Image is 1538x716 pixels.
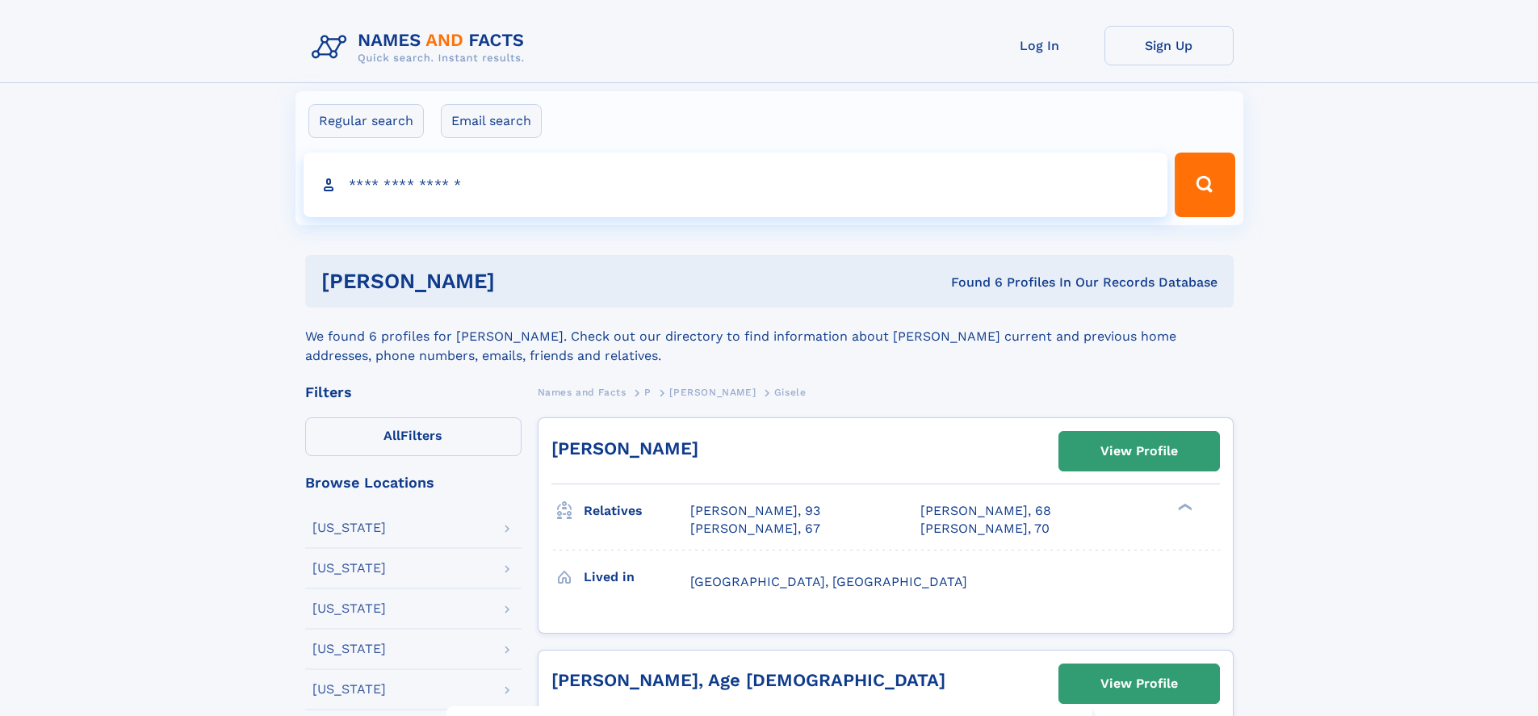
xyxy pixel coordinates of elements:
div: We found 6 profiles for [PERSON_NAME]. Check out our directory to find information about [PERSON_... [305,308,1234,366]
a: [PERSON_NAME], 93 [690,502,820,520]
label: Email search [441,104,542,138]
div: [US_STATE] [312,683,386,696]
button: Search Button [1175,153,1234,217]
a: Names and Facts [538,382,627,402]
a: Log In [975,26,1104,65]
div: Filters [305,385,522,400]
a: [PERSON_NAME], Age [DEMOGRAPHIC_DATA] [551,670,945,690]
span: P [644,387,652,398]
label: Regular search [308,104,424,138]
a: [PERSON_NAME] [551,438,698,458]
h3: Lived in [584,563,690,591]
div: View Profile [1100,665,1178,702]
label: Filters [305,417,522,456]
img: Logo Names and Facts [305,26,538,69]
div: [US_STATE] [312,562,386,575]
h1: [PERSON_NAME] [321,271,723,291]
div: [US_STATE] [312,602,386,615]
a: [PERSON_NAME], 67 [690,520,820,538]
a: Sign Up [1104,26,1234,65]
div: View Profile [1100,433,1178,470]
div: [US_STATE] [312,521,386,534]
a: View Profile [1059,432,1219,471]
span: Gisele [774,387,807,398]
span: [GEOGRAPHIC_DATA], [GEOGRAPHIC_DATA] [690,574,967,589]
a: [PERSON_NAME] [669,382,756,402]
a: View Profile [1059,664,1219,703]
div: [US_STATE] [312,643,386,655]
h3: Relatives [584,497,690,525]
a: [PERSON_NAME], 70 [920,520,1050,538]
div: Found 6 Profiles In Our Records Database [723,274,1217,291]
div: Browse Locations [305,475,522,490]
a: P [644,382,652,402]
div: ❯ [1174,502,1193,513]
input: search input [304,153,1168,217]
a: [PERSON_NAME], 68 [920,502,1051,520]
span: [PERSON_NAME] [669,387,756,398]
span: All [383,428,400,443]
